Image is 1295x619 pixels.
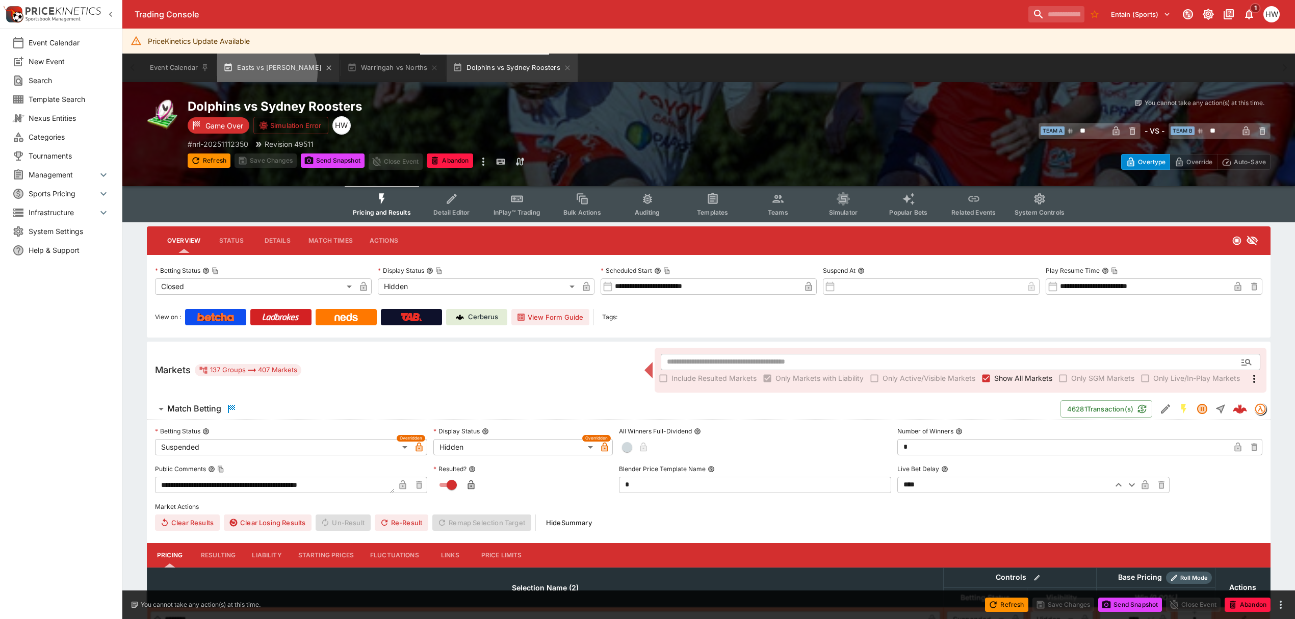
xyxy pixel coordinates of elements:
[1186,157,1212,167] p: Override
[300,228,361,253] button: Match Times
[985,598,1028,612] button: Refresh
[1237,353,1256,371] button: Open
[265,139,314,149] p: Revision 49511
[1156,400,1175,418] button: Edit Detail
[1255,403,1266,415] img: tradingmodel
[155,465,206,473] p: Public Comments
[468,312,498,322] p: Cerberus
[155,278,355,295] div: Closed
[1041,126,1065,135] span: Team A
[29,188,97,199] span: Sports Pricing
[316,514,370,531] span: Un-Result
[1263,6,1280,22] div: Harrison Walker
[29,207,97,218] span: Infrastructure
[290,543,362,568] button: Starting Prices
[433,439,597,455] div: Hidden
[435,267,443,274] button: Copy To Clipboard
[29,245,110,255] span: Help & Support
[188,98,729,114] h2: Copy To Clipboard
[1170,154,1217,170] button: Override
[897,465,939,473] p: Live Bet Delay
[1230,399,1250,419] a: e74f6dcd-4dbf-44fd-a2e7-bd1fc8954983
[217,466,224,473] button: Copy To Clipboard
[262,313,299,321] img: Ladbrokes
[1138,157,1165,167] p: Overtype
[883,373,975,383] span: Only Active/Visible Markets
[155,439,411,455] div: Suspended
[433,427,480,435] p: Display Status
[1105,6,1177,22] button: Select Tenant
[511,309,589,325] button: View Form Guide
[602,309,617,325] label: Tags:
[1121,154,1271,170] div: Start From
[951,209,996,216] span: Related Events
[1086,6,1103,22] button: No Bookmarks
[188,153,230,168] button: Refresh
[29,169,97,180] span: Management
[1193,400,1211,418] button: Suspended
[148,32,250,50] div: PriceKinetics Update Available
[202,267,210,274] button: Betting StatusCopy To Clipboard
[823,266,856,275] p: Suspend At
[345,186,1073,222] div: Event type filters
[941,466,948,473] button: Live Bet Delay
[144,54,215,82] button: Event Calendar
[224,514,312,531] button: Clear Losing Results
[943,568,1096,587] th: Controls
[25,7,101,15] img: PriceKinetics
[1121,154,1170,170] button: Overtype
[433,209,470,216] span: Detail Editor
[1246,235,1258,247] svg: Hidden
[1233,402,1247,416] img: logo-cerberus--red.svg
[494,209,540,216] span: InPlay™ Trading
[334,313,357,321] img: Neds
[29,132,110,142] span: Categories
[433,465,467,473] p: Resulted?
[1260,3,1283,25] button: Harrison Walker
[1060,400,1152,418] button: 46281Transaction(s)
[29,226,110,237] span: System Settings
[378,278,578,295] div: Hidden
[375,514,428,531] button: Re-Result
[254,228,300,253] button: Details
[446,309,507,325] a: Cerberus
[1217,154,1271,170] button: Auto-Save
[353,209,411,216] span: Pricing and Results
[1028,6,1084,22] input: search
[341,54,445,82] button: Warringah vs Norths
[501,582,590,594] span: Selection Name (2)
[563,209,601,216] span: Bulk Actions
[1098,598,1162,612] button: Send Snapshot
[301,153,365,168] button: Send Snapshot
[540,514,598,531] button: HideSummary
[1145,98,1264,108] p: You cannot take any action(s) at this time.
[427,155,473,165] span: Mark an event as closed and abandoned.
[253,117,328,134] button: Simulation Error
[619,465,706,473] p: Blender Price Template Name
[447,54,578,82] button: Dolphins vs Sydney Roosters
[197,313,234,321] img: Betcha
[29,113,110,123] span: Nexus Entities
[889,209,927,216] span: Popular Bets
[1114,571,1166,584] div: Base Pricing
[199,364,297,376] div: 137 Groups 407 Markets
[212,267,219,274] button: Copy To Clipboard
[697,209,728,216] span: Templates
[147,98,179,131] img: rugby_league.png
[1233,402,1247,416] div: e74f6dcd-4dbf-44fd-a2e7-bd1fc8954983
[1171,126,1195,135] span: Team B
[155,309,181,325] label: View on :
[619,427,692,435] p: All Winners Full-Dividend
[155,499,1262,514] label: Market Actions
[1015,209,1065,216] span: System Controls
[994,373,1052,383] span: Show All Markets
[1046,266,1100,275] p: Play Resume Time
[1234,157,1266,167] p: Auto-Save
[426,267,433,274] button: Display StatusCopy To Clipboard
[1071,373,1134,383] span: Only SGM Markets
[188,139,248,149] p: Copy To Clipboard
[147,399,1060,419] button: Match Betting
[635,209,660,216] span: Auditing
[427,543,473,568] button: Links
[456,313,464,321] img: Cerberus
